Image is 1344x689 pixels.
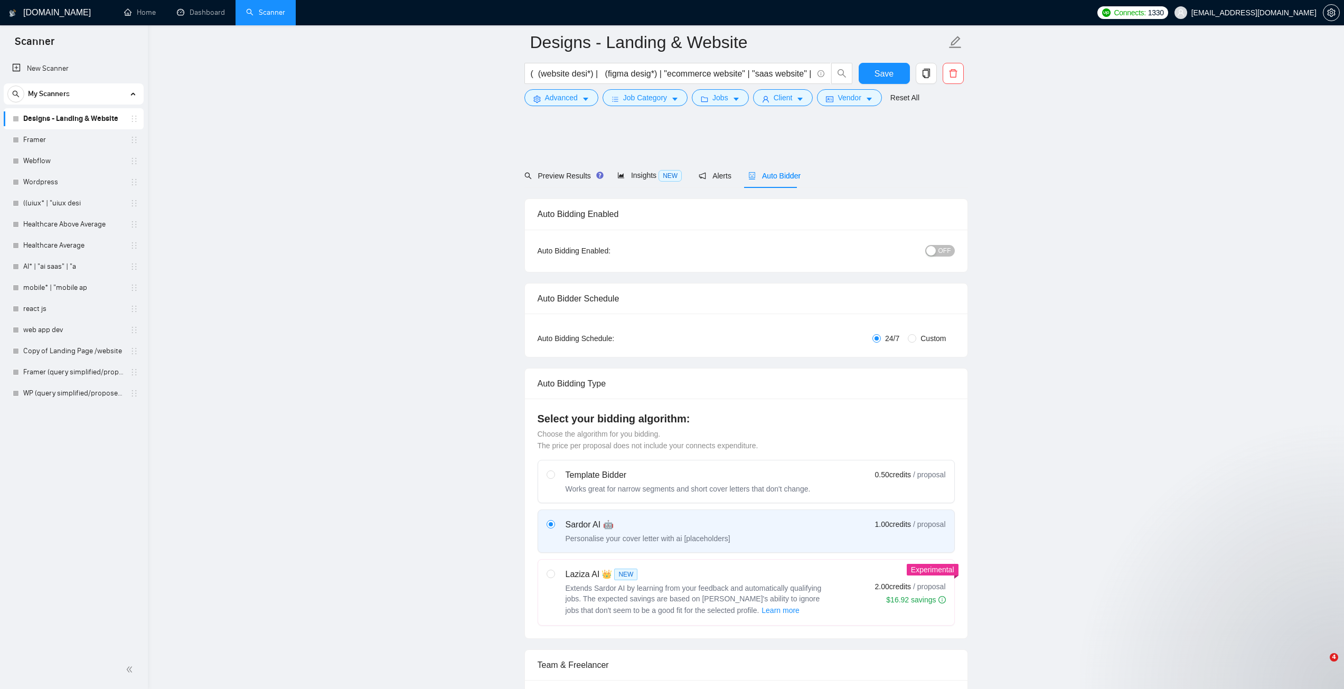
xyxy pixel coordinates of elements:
[699,172,731,180] span: Alerts
[582,95,589,103] span: caret-down
[832,69,852,78] span: search
[817,89,881,106] button: idcardVendorcaret-down
[23,341,124,362] a: Copy of Landing Page /website
[130,136,138,144] span: holder
[1330,653,1338,662] span: 4
[23,256,124,277] a: AI* | "ai saas" | "a
[130,368,138,376] span: holder
[826,95,833,103] span: idcard
[23,214,124,235] a: Healthcare Above Average
[9,5,16,22] img: logo
[23,298,124,319] a: react js
[12,58,135,79] a: New Scanner
[1177,9,1185,16] span: user
[943,69,963,78] span: delete
[130,347,138,355] span: holder
[617,171,682,180] span: Insights
[23,383,124,404] a: WP (query simplified/proposed)
[524,89,598,106] button: settingAdvancedcaret-down
[130,115,138,123] span: holder
[23,235,124,256] a: Healthcare Average
[126,664,136,675] span: double-left
[875,469,911,480] span: 0.50 credits
[533,95,541,103] span: setting
[913,581,945,592] span: / proposal
[753,89,813,106] button: userClientcaret-down
[524,172,532,180] span: search
[595,171,605,180] div: Tooltip anchor
[4,83,144,404] li: My Scanners
[890,92,919,103] a: Reset All
[938,245,951,257] span: OFF
[6,34,63,56] span: Scanner
[130,220,138,229] span: holder
[617,172,625,179] span: area-chart
[566,518,730,531] div: Sardor AI 🤖
[4,58,144,79] li: New Scanner
[23,108,124,129] a: Designs - Landing & Website
[566,584,822,615] span: Extends Sardor AI by learning from your feedback and automatically qualifying jobs. The expected ...
[130,326,138,334] span: holder
[838,92,861,103] span: Vendor
[875,518,911,530] span: 1.00 credits
[538,650,955,680] div: Team & Freelancer
[1323,8,1339,17] span: setting
[943,63,964,84] button: delete
[916,63,937,84] button: copy
[524,172,600,180] span: Preview Results
[886,594,945,605] div: $16.92 savings
[614,569,637,580] span: NEW
[7,86,24,102] button: search
[748,172,801,180] span: Auto Bidder
[23,129,124,150] a: Framer
[538,369,955,399] div: Auto Bidding Type
[124,8,156,17] a: homeHome
[23,150,124,172] a: Webflow
[531,67,813,80] input: Search Freelance Jobs...
[692,89,749,106] button: folderJobscaret-down
[601,568,612,581] span: 👑
[938,596,946,603] span: info-circle
[130,284,138,292] span: holder
[538,245,676,257] div: Auto Bidding Enabled:
[1323,8,1340,17] a: setting
[23,193,124,214] a: ((uiux* | "uiux desi
[762,95,769,103] span: user
[538,199,955,229] div: Auto Bidding Enabled
[566,533,730,544] div: Personalise your cover letter with ai [placeholders]
[881,333,904,344] span: 24/7
[130,241,138,250] span: holder
[762,605,800,616] span: Learn more
[659,170,682,182] span: NEW
[1102,8,1111,17] img: upwork-logo.png
[916,333,950,344] span: Custom
[566,469,811,482] div: Template Bidder
[623,92,667,103] span: Job Category
[748,172,756,180] span: robot
[911,565,954,574] span: Experimental
[701,95,708,103] span: folder
[8,90,24,98] span: search
[712,92,728,103] span: Jobs
[774,92,793,103] span: Client
[796,95,804,103] span: caret-down
[177,8,225,17] a: dashboardDashboard
[859,63,910,84] button: Save
[1323,4,1340,21] button: setting
[913,469,945,480] span: / proposal
[1114,7,1145,18] span: Connects:
[130,157,138,165] span: holder
[130,305,138,313] span: holder
[1308,653,1333,678] iframe: Intercom live chat
[23,277,124,298] a: mobile* | "mobile ap
[246,8,285,17] a: searchScanner
[130,262,138,271] span: holder
[130,389,138,398] span: holder
[761,604,800,617] button: Laziza AI NEWExtends Sardor AI by learning from your feedback and automatically qualifying jobs. ...
[545,92,578,103] span: Advanced
[875,581,911,592] span: 2.00 credits
[699,172,706,180] span: notification
[916,69,936,78] span: copy
[538,430,758,450] span: Choose the algorithm for you bidding. The price per proposal does not include your connects expen...
[866,95,873,103] span: caret-down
